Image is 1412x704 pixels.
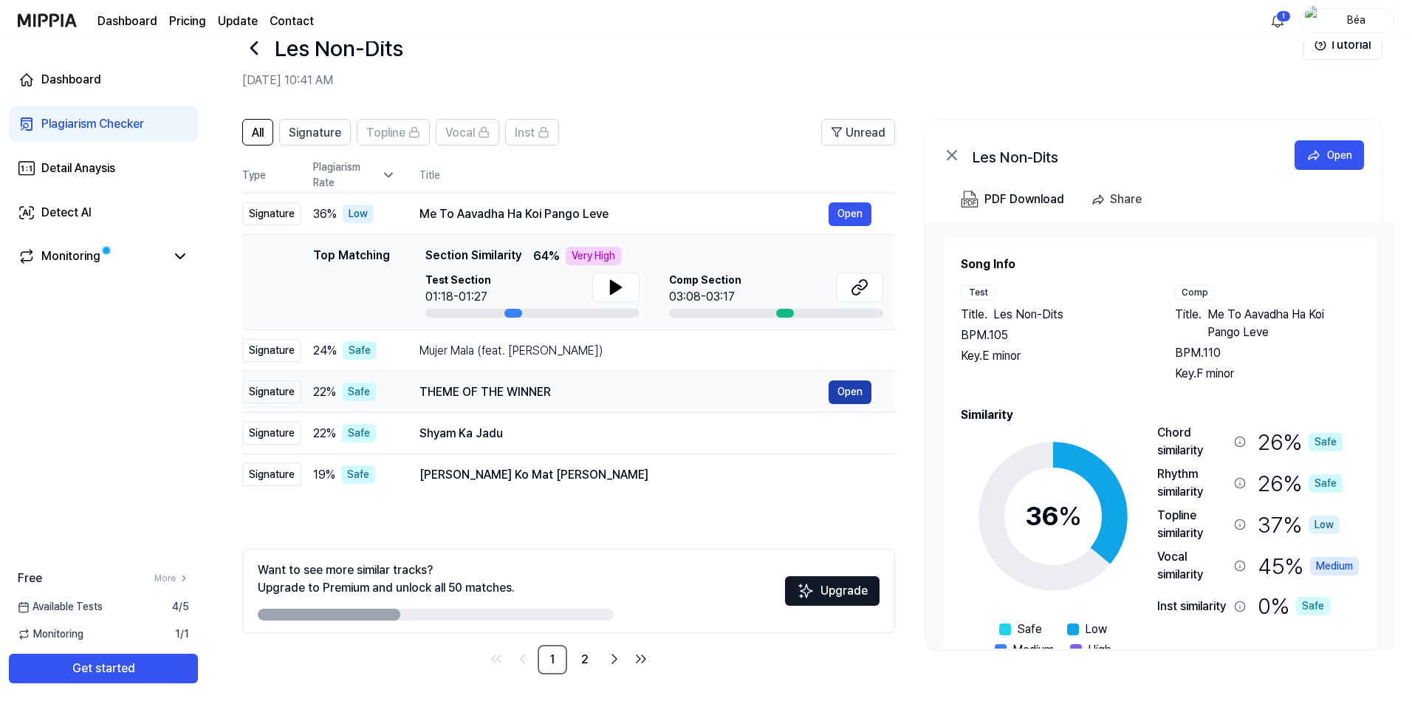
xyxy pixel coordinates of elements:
[41,160,115,177] div: Detail Anaysis
[357,119,430,146] button: Topline
[1269,12,1286,30] img: 알림
[9,654,198,683] button: Get started
[533,247,560,265] span: 64 %
[669,273,741,288] span: Comp Section
[419,205,829,223] div: Me To Aavadha Ha Koi Pango Leve
[313,383,336,401] span: 22 %
[961,306,987,324] span: Title .
[242,380,301,403] div: Signature
[603,647,626,671] a: Go to next page
[41,71,101,89] div: Dashboard
[343,205,374,223] div: Low
[1309,474,1343,493] div: Safe
[829,202,871,226] button: Open
[366,124,405,142] span: Topline
[18,599,103,615] span: Available Tests
[18,247,165,265] a: Monitoring
[425,247,521,265] span: Section Similarity
[1157,598,1228,615] div: Inst similarity
[961,285,996,300] div: Test
[484,647,508,671] a: Go to first page
[218,13,258,30] a: Update
[1305,6,1323,35] img: profile
[1258,548,1359,584] div: 45 %
[511,647,535,671] a: Go to previous page
[1258,507,1340,542] div: 37 %
[97,13,157,30] a: Dashboard
[18,626,83,642] span: Monitoring
[1276,10,1291,22] div: 1
[1175,344,1360,362] div: BPM. 110
[1157,507,1228,542] div: Topline similarity
[538,645,567,674] a: 1
[1175,365,1360,383] div: Key. F minor
[419,466,871,484] div: [PERSON_NAME] Ko Mat [PERSON_NAME]
[419,383,829,401] div: THEME OF THE WINNER
[341,465,375,484] div: Safe
[342,383,376,401] div: Safe
[436,119,499,146] button: Vocal
[1207,306,1360,341] span: Me To Aavadha Ha Koi Pango Leve
[1258,465,1343,501] div: 26 %
[1025,496,1082,536] div: 36
[9,62,198,98] a: Dashboard
[41,247,100,265] div: Monitoring
[958,185,1067,214] button: PDF Download
[9,195,198,230] a: Detect AI
[629,647,653,671] a: Go to last page
[505,119,559,146] button: Inst
[984,190,1064,209] div: PDF Download
[242,157,301,194] th: Type
[785,576,880,606] button: Upgrade
[1088,641,1111,659] span: High
[1258,589,1330,623] div: 0 %
[566,247,621,265] div: Very High
[1017,621,1042,638] span: Safe
[669,288,741,306] div: 03:08-03:17
[41,204,92,222] div: Detect AI
[242,339,301,362] div: Signature
[275,32,403,65] h1: Les Non-Dits
[419,157,895,193] th: Title
[425,288,491,306] div: 01:18-01:27
[797,582,815,600] img: Sparkles
[829,380,871,404] button: Open
[1157,548,1228,584] div: Vocal similarity
[961,191,979,208] img: PDF Download
[18,570,42,587] span: Free
[846,124,885,142] span: Unread
[1310,557,1359,575] div: Medium
[419,425,871,442] div: Shyam Ka Jadu
[1309,516,1340,534] div: Low
[279,119,351,146] button: Signature
[342,424,376,442] div: Safe
[289,124,341,142] span: Signature
[1157,465,1228,501] div: Rhythm similarity
[1315,39,1326,51] img: Help
[313,342,337,360] span: 24 %
[270,13,314,30] a: Contact
[1157,424,1228,459] div: Chord similarity
[1296,597,1330,615] div: Safe
[343,341,377,360] div: Safe
[313,160,396,191] div: Plagiarism Rate
[1085,185,1154,214] button: Share
[313,247,390,318] div: Top Matching
[252,124,264,142] span: All
[1085,621,1107,638] span: Low
[242,119,273,146] button: All
[961,327,1145,344] div: BPM. 105
[313,205,337,223] span: 36 %
[961,256,1359,273] h2: Song Info
[1309,433,1343,451] div: Safe
[1012,641,1054,659] span: Medium
[1303,30,1382,60] button: Tutorial
[9,151,198,186] a: Detail Anaysis
[1175,285,1215,300] div: Comp
[821,119,895,146] button: Unread
[1327,147,1352,163] div: Open
[313,425,336,442] span: 22 %
[313,466,335,484] span: 19 %
[242,463,301,486] div: Signature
